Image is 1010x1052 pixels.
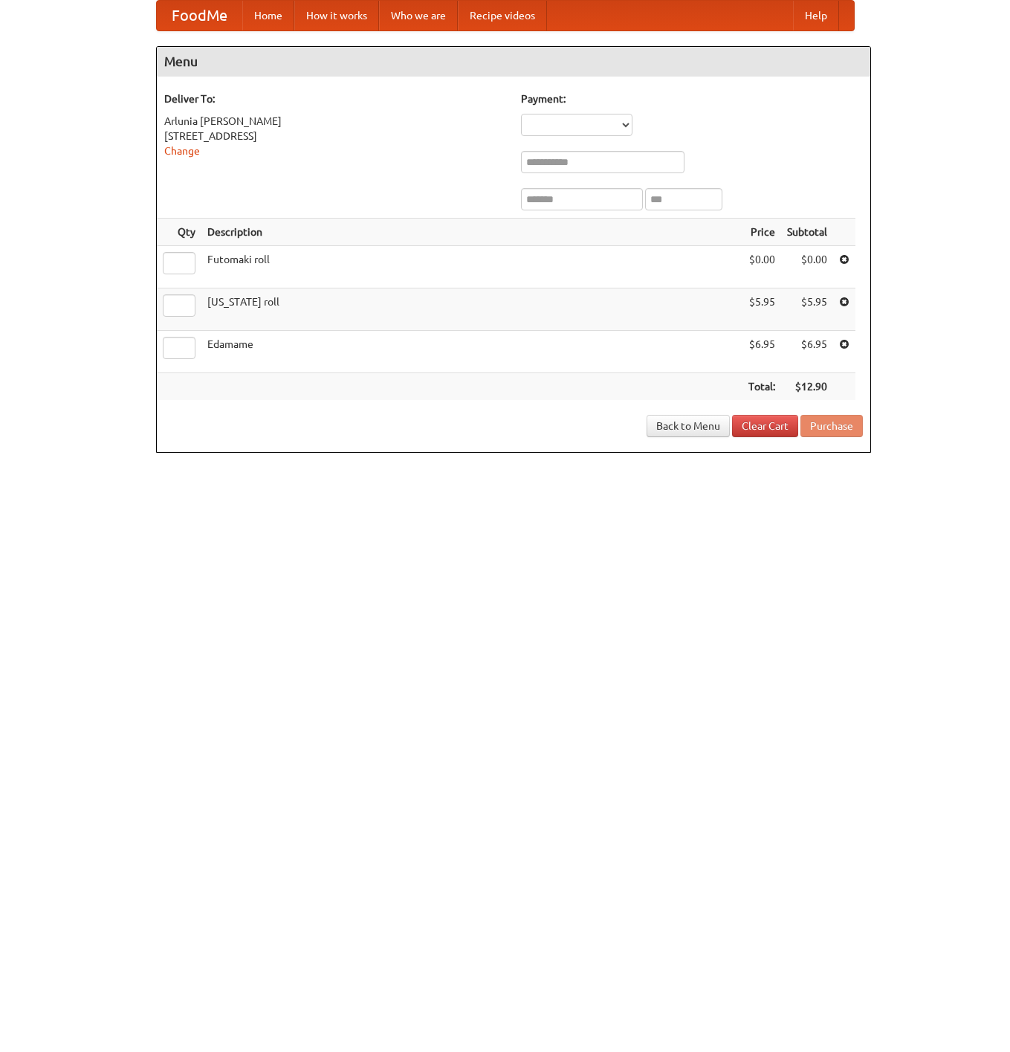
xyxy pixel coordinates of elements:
[201,288,742,331] td: [US_STATE] roll
[742,219,781,246] th: Price
[157,219,201,246] th: Qty
[201,246,742,288] td: Futomaki roll
[800,415,863,437] button: Purchase
[781,331,833,373] td: $6.95
[781,288,833,331] td: $5.95
[742,246,781,288] td: $0.00
[742,373,781,401] th: Total:
[742,288,781,331] td: $5.95
[379,1,458,30] a: Who we are
[164,145,200,157] a: Change
[781,373,833,401] th: $12.90
[201,331,742,373] td: Edamame
[742,331,781,373] td: $6.95
[781,219,833,246] th: Subtotal
[732,415,798,437] a: Clear Cart
[164,129,506,143] div: [STREET_ADDRESS]
[242,1,294,30] a: Home
[458,1,547,30] a: Recipe videos
[164,91,506,106] h5: Deliver To:
[157,1,242,30] a: FoodMe
[793,1,839,30] a: Help
[164,114,506,129] div: Arlunia [PERSON_NAME]
[201,219,742,246] th: Description
[294,1,379,30] a: How it works
[781,246,833,288] td: $0.00
[521,91,863,106] h5: Payment:
[157,47,870,77] h4: Menu
[647,415,730,437] a: Back to Menu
